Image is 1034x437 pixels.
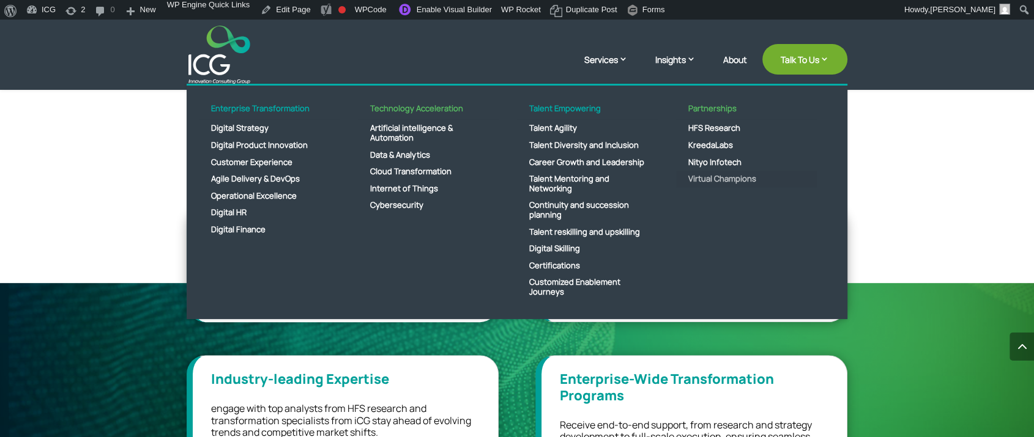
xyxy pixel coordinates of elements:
[566,5,617,24] span: Duplicate Post
[517,171,658,197] a: Talent Mentoring and Networking
[358,120,499,146] a: Artificial intelligence & Automation
[676,137,817,154] a: KreedaLabs
[199,154,340,171] a: Customer Experience
[199,188,340,205] a: Operational Excellence
[642,5,665,24] span: Forms
[199,221,340,238] a: Digital Finance
[676,120,817,137] a: HFS Research
[140,5,156,24] span: New
[338,6,346,13] div: Focus keyphrase not set
[762,44,847,75] a: Talk To Us
[199,171,340,188] a: Agile Delivery & DevOps
[930,5,995,14] span: [PERSON_NAME]
[517,274,658,300] a: Customized Enablement Journeys
[199,204,340,221] a: Digital HR
[676,154,817,171] a: Nityo Infotech
[517,154,658,171] a: Career Growth and Leadership
[517,257,658,274] a: Certifications
[655,53,708,84] a: Insights
[199,137,340,154] a: Digital Product Innovation
[560,371,828,403] div: Enterprise-Wide Transformation Programs
[584,53,640,84] a: Services
[517,240,658,257] a: Digital Skilling
[188,26,250,84] img: ICG
[676,171,817,188] a: Virtual Champions
[358,180,499,197] a: Internet of Things
[110,5,114,24] span: 0
[81,5,85,24] span: 2
[676,104,817,120] a: Partnerships
[358,163,499,180] a: Cloud Transformation
[211,371,480,387] div: Industry-leading Expertise
[517,224,658,241] a: Talent reskilling and upskilling
[517,104,658,120] a: Talent Empowering
[358,197,499,214] a: Cybersecurity
[830,305,1034,437] iframe: Chat Widget
[135,72,206,80] div: Keywords by Traffic
[199,120,340,137] a: Digital Strategy
[358,104,499,120] a: Technology Acceleration
[723,55,747,84] a: About
[517,120,658,137] a: Talent Agility
[517,137,658,154] a: Talent Diversity and Inclusion
[199,104,340,120] a: Enterprise Transformation
[517,197,658,223] a: Continuity and succession planning
[358,147,499,164] a: Data & Analytics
